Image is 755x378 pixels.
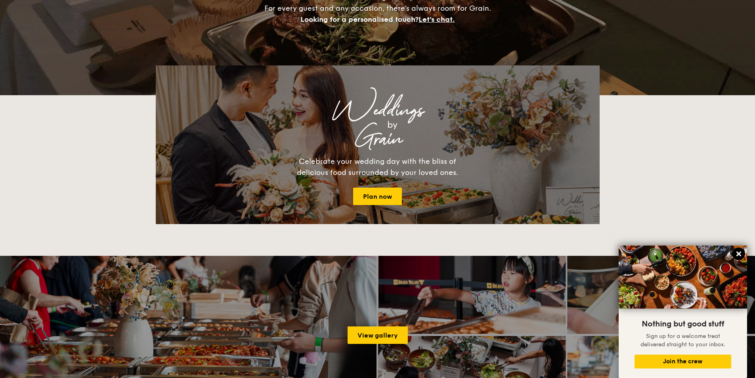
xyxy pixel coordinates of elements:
[348,326,408,344] a: View gallery
[635,355,731,368] button: Join the crew
[732,248,745,260] button: Close
[642,319,724,329] span: Nothing but good stuff
[289,156,467,178] div: Celebrate your wedding day with the bliss of delicious food surrounded by your loved ones.
[226,104,530,118] div: Weddings
[353,188,402,205] a: Plan now
[156,58,600,65] div: Loading menus magically...
[419,15,455,24] span: Let's chat.
[255,118,530,132] div: by
[619,246,747,309] img: DSC07876-Edit02-Large.jpeg
[300,15,419,24] span: Looking for a personalised touch?
[226,132,530,146] div: Grain
[640,333,725,348] span: Sign up for a welcome treat delivered straight to your inbox.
